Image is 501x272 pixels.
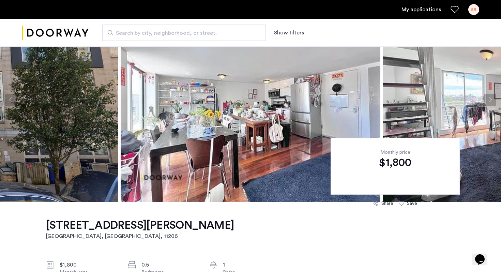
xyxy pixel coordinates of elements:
[46,232,234,240] h2: [GEOGRAPHIC_DATA], [GEOGRAPHIC_DATA] , 11206
[451,5,459,14] a: Favorites
[5,94,17,106] button: Previous apartment
[22,20,89,46] a: Cazamio logo
[141,261,199,269] div: 0.5
[484,94,496,106] button: Next apartment
[223,261,280,269] div: 1
[341,149,449,156] div: Monthly price
[407,200,417,207] div: Save
[102,25,266,41] input: Apartment Search
[274,29,304,37] button: Show or hide filters
[60,261,117,269] div: $1,800
[472,245,494,265] iframe: chat widget
[468,4,479,15] div: SR
[46,218,234,232] h1: [STREET_ADDRESS][PERSON_NAME]
[116,29,247,37] span: Search by city, neighborhood, or street.
[401,5,441,14] a: My application
[381,200,393,207] div: Share
[22,20,89,46] img: logo
[341,156,449,169] div: $1,800
[46,218,234,240] a: [STREET_ADDRESS][PERSON_NAME][GEOGRAPHIC_DATA], [GEOGRAPHIC_DATA], 11206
